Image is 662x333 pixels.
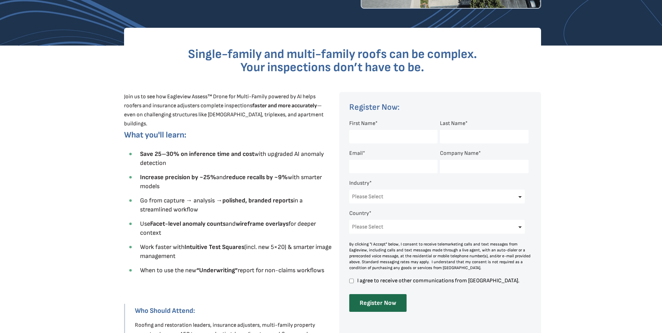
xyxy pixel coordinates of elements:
[356,278,529,284] span: I agree to receive other communications from [GEOGRAPHIC_DATA].
[349,278,354,284] input: I agree to receive other communications from [GEOGRAPHIC_DATA].
[349,294,407,312] input: Register Now
[140,243,332,260] span: Work faster with (incl. new 5×20) & smarter image management
[226,174,288,181] strong: reduce recalls by ~9%
[124,93,324,127] span: Join us to see how Eagleview Assess™ Drone for Multi-Family powered by AI helps roofers and insur...
[222,197,293,204] strong: polished, branded reports
[188,47,477,62] span: Single-family and multi-family roofs can be complex.
[349,180,369,186] span: Industry
[236,220,288,227] strong: wireframe overlays
[124,130,186,140] span: What you'll learn:
[140,197,303,213] span: Go from capture → analysis → in a streamlined workflow
[440,120,465,127] span: Last Name
[349,150,363,157] span: Email
[140,174,322,190] span: and with smarter models
[185,243,244,251] strong: Intuitive Test Squares
[240,60,424,75] span: Your inspections don’t have to be.
[349,120,375,127] span: First Name
[140,267,324,274] span: When to use the new report for non-claims workflows
[140,150,324,167] span: with upgraded AI anomaly detection
[140,174,216,181] strong: Increase precision by ~25%
[135,307,195,315] strong: Who Should Attend:
[140,150,254,158] strong: Save 25–30% on inference time and cost
[252,102,317,109] strong: faster and more accurately
[349,241,531,271] div: By clicking "I Accept" below, I consent to receive telemarketing calls and text messages from Eag...
[150,220,226,227] strong: Facet-level anomaly counts
[349,102,400,112] span: Register Now:
[440,150,479,157] span: Company Name
[196,267,238,274] strong: “Underwriting”
[349,210,369,217] span: Country
[140,220,316,236] span: Use and for deeper context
